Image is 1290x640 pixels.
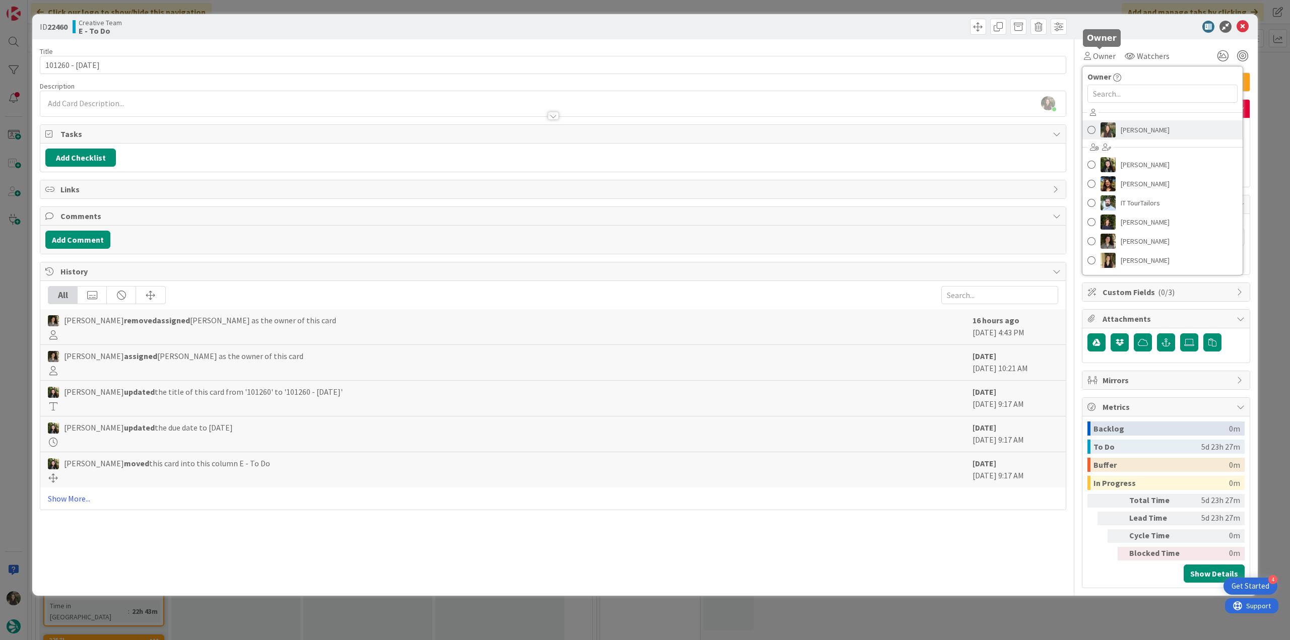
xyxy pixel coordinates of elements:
img: 0riiWcpNYxeD57xbJhM7U3fMlmnERAK7.webp [1041,96,1055,110]
b: 16 hours ago [973,315,1019,325]
div: 0m [1229,476,1240,490]
span: [PERSON_NAME] [1121,122,1170,137]
span: History [60,265,1048,277]
div: [DATE] 10:21 AM [973,350,1058,375]
div: Total Time [1129,494,1185,508]
span: Owner [1087,70,1111,83]
img: BC [48,422,59,434]
div: [DATE] 9:17 AM [973,457,1058,482]
div: Lead Time [1129,512,1185,525]
b: E - To Do [79,27,122,35]
div: 0m [1189,547,1240,560]
span: [PERSON_NAME] the title of this card from '101260' to '101260 - [DATE]' [64,386,343,398]
b: [DATE] [973,422,996,433]
img: MC [1101,215,1116,230]
img: IT [1101,195,1116,210]
span: [PERSON_NAME] this card into this column E - To Do [64,457,270,469]
a: DR[PERSON_NAME] [1082,174,1243,193]
img: BC [1101,157,1116,172]
span: Custom Fields [1103,286,1232,298]
img: IG [1101,122,1116,137]
label: Title [40,47,53,56]
div: Open Get Started checklist, remaining modules: 4 [1223,578,1277,595]
span: [PERSON_NAME] [1121,176,1170,191]
span: Creative Team [79,19,122,27]
button: Show Details [1184,564,1245,583]
img: BC [48,387,59,398]
div: 5d 23h 27m [1201,440,1240,454]
input: Search... [1087,85,1238,103]
span: Owner [1093,50,1116,62]
div: All [48,287,78,304]
button: Add Comment [45,231,110,249]
div: 5d 23h 27m [1189,494,1240,508]
img: BC [48,458,59,469]
a: SP[PERSON_NAME] [1082,251,1243,270]
span: [PERSON_NAME] [1121,215,1170,230]
b: updated [124,422,155,433]
span: Comments [60,210,1048,222]
img: MS [1101,234,1116,249]
span: Watchers [1137,50,1170,62]
input: type card name here... [40,56,1066,74]
span: Support [21,2,46,14]
span: [PERSON_NAME] [1121,253,1170,268]
b: updated [124,387,155,397]
span: [PERSON_NAME] [PERSON_NAME] as the owner of this card [64,314,336,326]
b: [DATE] [973,387,996,397]
div: 0m [1189,529,1240,543]
span: [PERSON_NAME] the due date to [DATE] [64,421,233,434]
span: [PERSON_NAME] [1121,234,1170,249]
a: ITIT TourTailors [1082,193,1243,212]
button: Add Checklist [45,149,116,167]
span: Links [60,183,1048,195]
div: [DATE] 4:43 PM [973,314,1058,339]
img: MS [48,351,59,362]
b: assigned [124,351,157,361]
input: Search... [941,286,1058,304]
div: To Do [1093,440,1201,454]
span: [PERSON_NAME] [1121,157,1170,172]
span: Description [40,82,75,91]
div: 4 [1268,575,1277,584]
span: IT TourTailors [1121,195,1160,210]
h5: Owner [1087,33,1117,43]
div: Backlog [1093,421,1229,436]
b: removed [124,315,157,325]
div: [DATE] 9:17 AM [973,386,1058,411]
img: MS [48,315,59,326]
div: [DATE] 9:17 AM [973,421,1058,447]
span: ID [40,21,68,33]
div: 5d 23h 27m [1189,512,1240,525]
a: BC[PERSON_NAME] [1082,155,1243,174]
span: Mirrors [1103,374,1232,386]
div: Blocked Time [1129,547,1185,560]
div: 0m [1229,458,1240,472]
span: ( 0/3 ) [1158,287,1175,297]
b: [DATE] [973,458,996,468]
b: 22460 [47,22,68,32]
span: Tasks [60,128,1048,140]
div: 0m [1229,421,1240,436]
a: MC[PERSON_NAME] [1082,212,1243,232]
a: Show More... [48,492,1058,505]
span: Metrics [1103,401,1232,413]
b: [DATE] [973,351,996,361]
b: assigned [157,315,190,325]
div: Buffer [1093,458,1229,472]
img: SP [1101,253,1116,268]
div: Cycle Time [1129,529,1185,543]
div: In Progress [1093,476,1229,490]
a: MS[PERSON_NAME] [1082,232,1243,251]
div: Get Started [1232,581,1269,591]
span: [PERSON_NAME] [PERSON_NAME] as the owner of this card [64,350,303,362]
span: Attachments [1103,313,1232,325]
a: IG[PERSON_NAME] [1082,120,1243,139]
b: moved [124,458,149,468]
img: DR [1101,176,1116,191]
